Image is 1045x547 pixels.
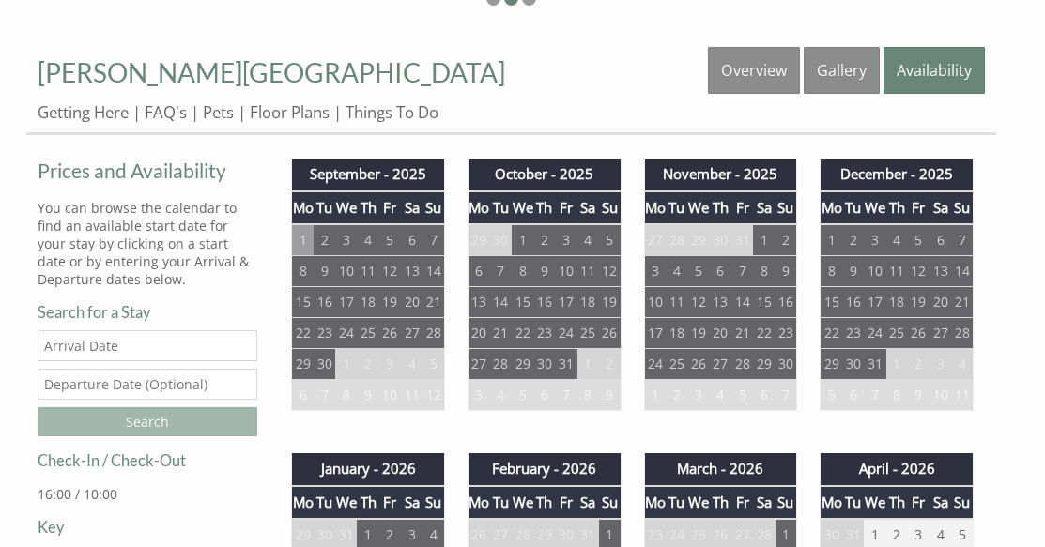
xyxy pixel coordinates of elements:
[688,349,710,380] td: 26
[38,518,257,536] h3: Key
[821,224,842,256] td: 1
[292,486,314,519] th: Mo
[864,191,885,224] th: We
[804,47,880,94] a: Gallery
[555,256,576,287] td: 10
[644,224,666,256] td: 27
[731,486,753,519] th: Fr
[577,256,599,287] td: 11
[731,349,753,380] td: 28
[644,486,666,519] th: Mo
[357,191,378,224] th: Th
[599,287,621,318] td: 19
[314,287,335,318] td: 16
[357,287,378,318] td: 18
[512,191,533,224] th: We
[599,380,621,411] td: 9
[379,256,401,287] td: 12
[930,191,951,224] th: Sa
[599,256,621,287] td: 12
[908,224,930,256] td: 5
[423,191,444,224] th: Su
[379,224,401,256] td: 5
[533,256,555,287] td: 9
[908,318,930,349] td: 26
[292,349,314,380] td: 29
[821,318,842,349] td: 22
[842,191,864,224] th: Tu
[577,349,599,380] td: 1
[423,287,444,318] td: 21
[379,191,401,224] th: Fr
[468,349,489,380] td: 27
[401,349,423,380] td: 4
[884,47,985,94] a: Availability
[710,287,731,318] td: 13
[423,349,444,380] td: 5
[951,191,973,224] th: Su
[292,191,314,224] th: Mo
[930,380,951,411] td: 10
[710,380,731,411] td: 4
[708,47,800,94] a: Overview
[666,224,687,256] td: 28
[577,287,599,318] td: 18
[292,224,314,256] td: 1
[951,380,973,411] td: 11
[401,287,423,318] td: 20
[599,318,621,349] td: 26
[314,380,335,411] td: 7
[599,349,621,380] td: 2
[357,256,378,287] td: 11
[335,349,357,380] td: 1
[753,318,775,349] td: 22
[821,287,842,318] td: 15
[577,224,599,256] td: 4
[731,287,753,318] td: 14
[731,380,753,411] td: 5
[555,318,576,349] td: 24
[335,287,357,318] td: 17
[710,256,731,287] td: 6
[357,224,378,256] td: 4
[401,256,423,287] td: 13
[688,224,710,256] td: 29
[401,318,423,349] td: 27
[666,486,687,519] th: Tu
[512,380,533,411] td: 5
[555,287,576,318] td: 17
[512,486,533,519] th: We
[666,256,687,287] td: 4
[490,256,512,287] td: 7
[776,349,797,380] td: 30
[38,199,257,288] p: You can browse the calendar to find an available start date for your stay by clicking on a start ...
[908,191,930,224] th: Fr
[468,159,621,190] th: October - 2025
[842,287,864,318] td: 16
[401,486,423,519] th: Sa
[753,380,775,411] td: 6
[864,287,885,318] td: 17
[753,486,775,519] th: Sa
[842,318,864,349] td: 23
[710,318,731,349] td: 20
[842,486,864,519] th: Tu
[753,287,775,318] td: 15
[886,380,908,411] td: 8
[314,349,335,380] td: 30
[644,159,797,190] th: November - 2025
[688,318,710,349] td: 19
[821,380,842,411] td: 5
[710,224,731,256] td: 30
[512,224,533,256] td: 1
[821,453,974,485] th: April - 2026
[951,287,973,318] td: 21
[379,380,401,411] td: 10
[490,380,512,411] td: 4
[335,256,357,287] td: 10
[731,191,753,224] th: Fr
[951,256,973,287] td: 14
[468,453,621,485] th: February - 2026
[379,287,401,318] td: 19
[577,486,599,519] th: Sa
